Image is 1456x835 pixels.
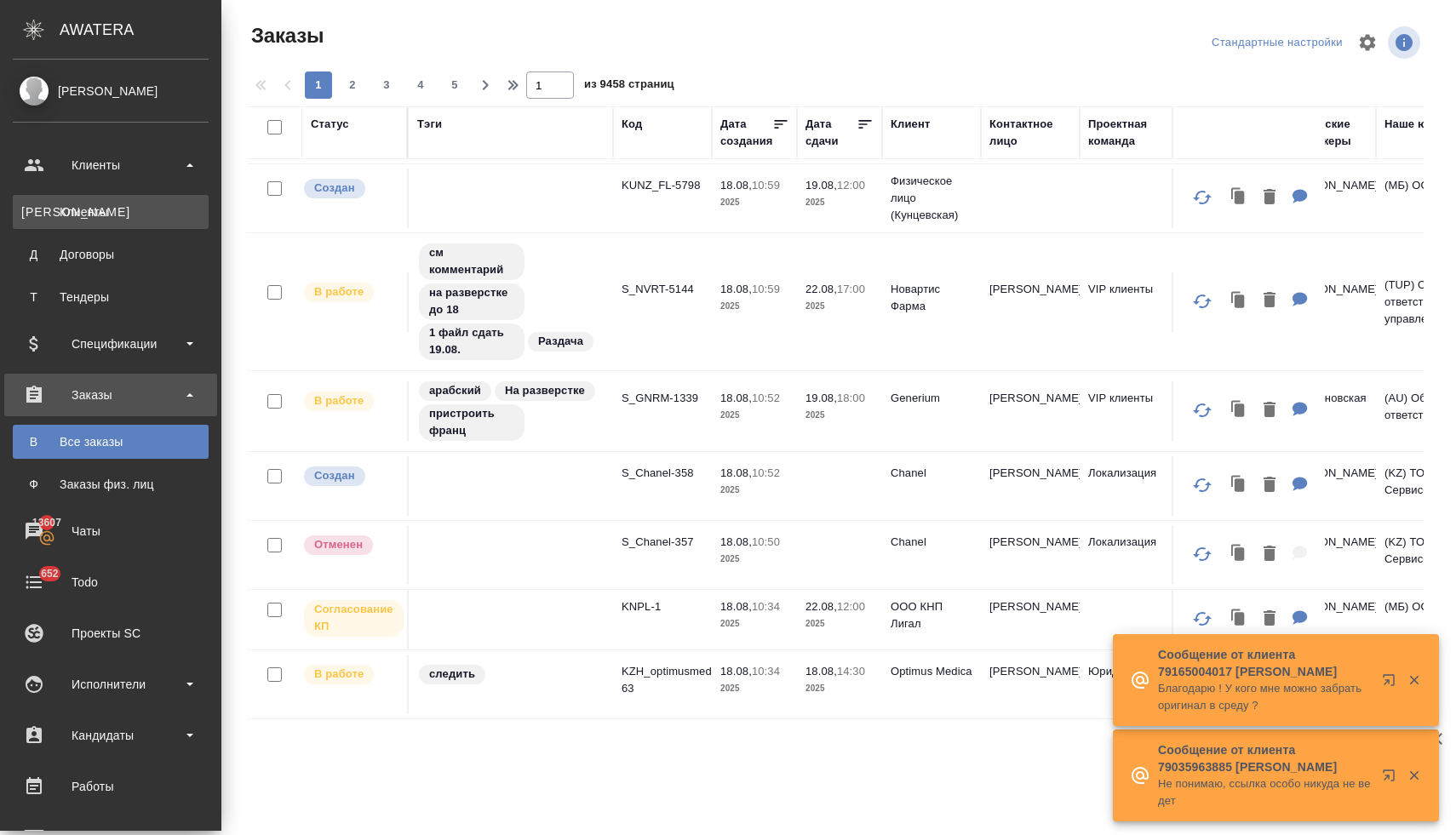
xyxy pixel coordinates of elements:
div: AWATERA [60,13,221,47]
div: см комментарий, на разверстке до 18, 1 файл сдать 19.08., Раздача [417,242,605,362]
td: [PERSON_NAME] [981,272,1080,332]
p: Optimus Medica [891,663,972,680]
p: Отменен [314,536,363,553]
button: Удалить [1255,468,1284,503]
button: Обновить [1182,177,1223,218]
a: ВВсе заказы [13,425,209,459]
span: 13607 [22,514,72,531]
button: Удалить [1255,537,1284,572]
p: Сообщение от клиента 79035963885 [PERSON_NAME] [1158,741,1371,775]
button: Открыть в новой вкладке [1372,758,1413,799]
p: 12:00 [837,600,865,613]
p: на разверстке до 18 [429,284,514,318]
button: Клонировать [1223,537,1255,572]
p: 18.08, [720,466,752,479]
p: Chanel [891,465,972,482]
span: Посмотреть информацию [1388,26,1424,59]
span: Настроить таблицу [1347,22,1388,63]
p: 10:59 [752,179,780,192]
p: S_GNRM-1339 [622,390,703,407]
button: Клонировать [1223,468,1255,503]
p: 2025 [720,482,788,499]
p: 18.08, [720,283,752,295]
button: Обновить [1182,390,1223,431]
a: 652Todo [4,561,217,603]
p: S_Chanel-358 [622,465,703,482]
p: 2025 [720,680,788,697]
div: Контактное лицо [989,116,1071,150]
p: 2025 [720,194,788,211]
div: Дата сдачи [805,116,857,150]
p: 22.08, [805,283,837,295]
button: Удалить [1255,393,1284,428]
p: Generium [891,390,972,407]
div: Клиент [891,116,930,133]
div: арабский, На разверстке, пристроить франц [417,380,605,443]
div: Клиенты [21,203,200,220]
button: Открыть в новой вкладке [1372,663,1413,704]
p: 2025 [805,407,874,424]
td: Звержановская Диана [1277,381,1376,441]
p: Создан [314,467,355,484]
p: Chanel [891,534,972,551]
div: следить [417,663,605,686]
button: 2 [339,71,366,99]
p: 2025 [805,194,874,211]
p: 10:34 [752,665,780,678]
button: Обновить [1182,598,1223,639]
div: Спецификации [13,331,209,357]
td: [PERSON_NAME] [1277,590,1376,649]
p: Раздача [538,333,583,350]
div: Проектная команда [1088,116,1170,150]
span: 2 [339,77,366,94]
div: Договоры [21,246,200,263]
p: S_NVRT-5144 [622,281,703,298]
a: Проекты SC [4,612,217,655]
div: Выставляет ПМ после принятия заказа от КМа [302,390,398,413]
p: KZH_optimusmedica-63 [622,663,703,697]
p: 19.08, [805,179,837,192]
div: Статус [311,116,349,133]
td: [PERSON_NAME] [1277,525,1376,585]
p: 18.08, [720,179,752,192]
div: Заказы [13,382,209,408]
td: [PERSON_NAME] [1277,456,1376,516]
button: 4 [407,71,434,99]
span: 3 [373,77,400,94]
td: [PERSON_NAME] [981,590,1080,649]
button: Обновить [1182,534,1223,575]
div: Чаты [13,518,209,544]
div: Код [622,116,642,133]
p: см комментарий [429,244,514,278]
button: Для КМ: от КВ Перевод на англ. язык нотариальное заверение по сроку не указала пожеланий офис не ... [1284,602,1316,637]
p: 10:59 [752,283,780,295]
p: В работе [314,283,364,300]
div: Выставляет ПМ после принятия заказа от КМа [302,281,398,304]
p: 2025 [805,298,874,315]
p: 18:00 [837,392,865,404]
div: Выставляется автоматически при создании заказа [302,465,398,488]
p: пристроить франц [429,405,514,439]
span: из 9458 страниц [584,74,674,99]
a: ФЗаказы физ. лиц [13,467,209,501]
p: В работе [314,666,364,683]
p: 10:34 [752,600,780,613]
span: 4 [407,77,434,94]
p: следить [429,666,475,683]
td: Локализация [1080,525,1178,585]
p: 18.08, [720,392,752,404]
p: На разверстке [505,382,585,399]
td: Локализация [1080,456,1178,516]
button: Клонировать [1223,393,1255,428]
button: Удалить [1255,602,1284,637]
div: Клиенты [13,152,209,178]
td: VIP клиенты [1080,381,1178,441]
button: Удалить [1255,180,1284,215]
button: Удалить [1255,283,1284,318]
button: Клонировать [1223,602,1255,637]
div: Выставляет ПМ после принятия заказа от КМа [302,663,398,686]
p: 1 файл сдать 19.08. [429,324,514,358]
p: 19.08, [805,392,837,404]
div: split button [1207,30,1347,56]
p: ООО КНП Лигал [891,598,972,632]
